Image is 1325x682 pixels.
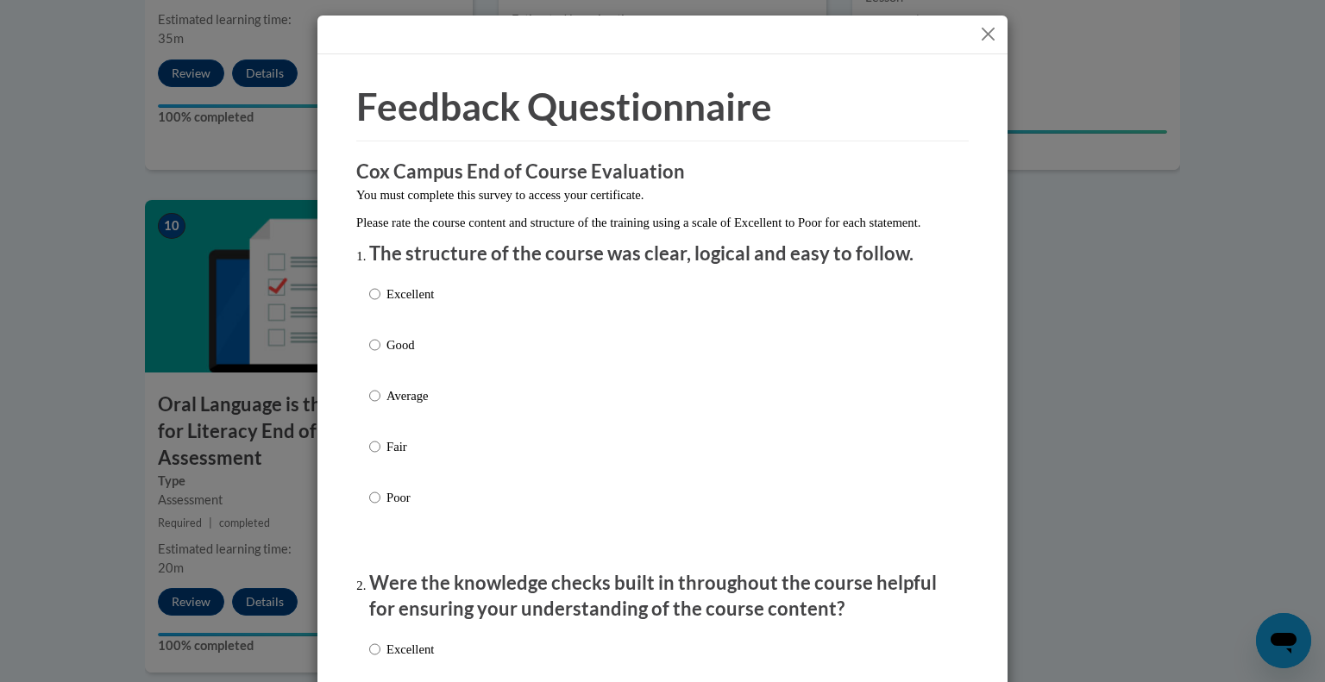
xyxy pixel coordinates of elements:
[386,437,434,456] p: Fair
[369,437,380,456] input: Fair
[356,159,969,185] h3: Cox Campus End of Course Evaluation
[356,185,969,204] p: You must complete this survey to access your certificate.
[386,488,434,507] p: Poor
[369,640,380,659] input: Excellent
[369,488,380,507] input: Poor
[369,386,380,405] input: Average
[369,285,380,303] input: Excellent
[356,213,969,232] p: Please rate the course content and structure of the training using a scale of Excellent to Poor f...
[977,23,999,45] button: Close
[369,241,956,267] p: The structure of the course was clear, logical and easy to follow.
[386,640,434,659] p: Excellent
[369,335,380,354] input: Good
[386,285,434,303] p: Excellent
[369,570,956,623] p: Were the knowledge checks built in throughout the course helpful for ensuring your understanding ...
[356,84,772,128] span: Feedback Questionnaire
[386,386,434,405] p: Average
[386,335,434,354] p: Good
